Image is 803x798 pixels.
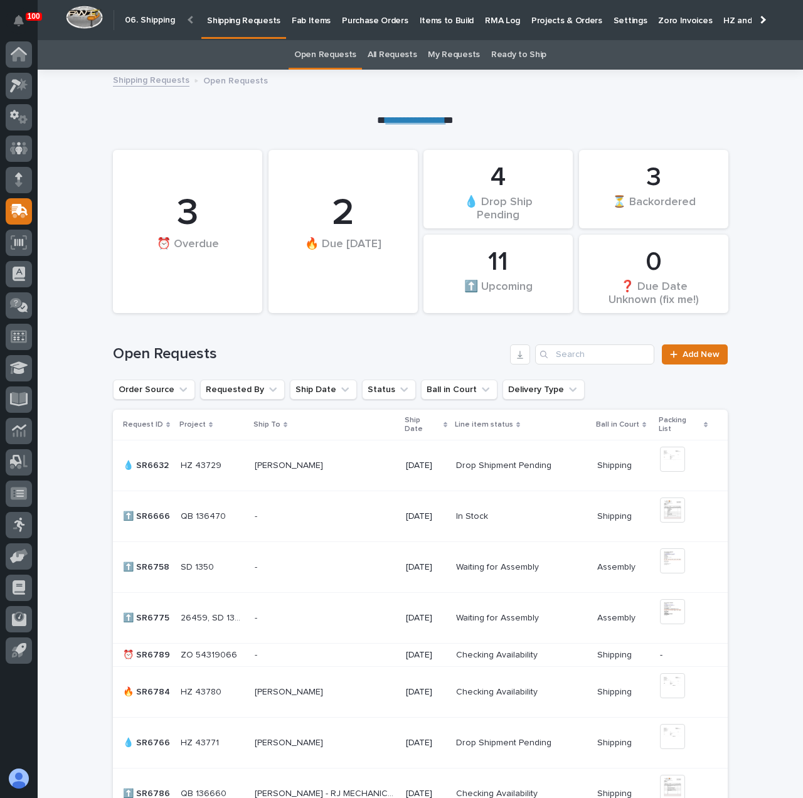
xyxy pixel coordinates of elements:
[113,542,728,593] tr: ⬆️ SR6758⬆️ SR6758 SD 1350SD 1350 -- [DATE]Waiting for AssemblyWaiting for Assembly AssemblyAssembly
[597,560,638,573] p: Assembly
[113,644,728,667] tr: ⏰ SR6789⏰ SR6789 ZO 54319066ZO 54319066 -- [DATE]Checking AvailabilityChecking Availability Shipp...
[255,509,260,522] p: -
[181,509,228,522] p: QB 136470
[113,72,189,87] a: Shipping Requests
[406,460,446,471] p: [DATE]
[421,380,497,400] button: Ball in Court
[406,687,446,698] p: [DATE]
[113,491,728,542] tr: ⬆️ SR6666⬆️ SR6666 QB 136470QB 136470 -- [DATE]In StockIn Stock ShippingShipping
[600,279,707,306] div: ❓ Due Date Unknown (fix me!)
[181,560,216,573] p: SD 1350
[456,458,554,471] p: Drop Shipment Pending
[600,247,707,278] div: 0
[181,684,224,698] p: HZ 43780
[134,237,241,277] div: ⏰ Overdue
[113,667,728,718] tr: 🔥 SR6784🔥 SR6784 HZ 43780HZ 43780 [PERSON_NAME][PERSON_NAME] [DATE]Checking AvailabilityChecking ...
[600,194,707,221] div: ⏳ Backordered
[456,684,540,698] p: Checking Availability
[597,509,634,522] p: Shipping
[28,12,40,21] p: 100
[406,738,446,748] p: [DATE]
[113,440,728,491] tr: 💧 SR6632💧 SR6632 HZ 43729HZ 43729 [PERSON_NAME][PERSON_NAME] [DATE]Drop Shipment PendingDrop Ship...
[16,15,32,35] div: Notifications100
[455,418,513,432] p: Line item status
[113,718,728,769] tr: 💧 SR6766💧 SR6766 HZ 43771HZ 43771 [PERSON_NAME][PERSON_NAME] [DATE]Drop Shipment PendingDrop Ship...
[290,380,357,400] button: Ship Date
[597,735,634,748] p: Shipping
[113,345,505,363] h1: Open Requests
[597,610,638,624] p: Assembly
[368,40,417,70] a: All Requests
[123,458,171,471] p: 💧 SR6632
[255,647,260,661] p: -
[203,73,268,87] p: Open Requests
[123,610,172,624] p: ⬆️ SR6775
[181,735,221,748] p: HZ 43771
[683,350,720,359] span: Add New
[253,418,280,432] p: Ship To
[290,237,396,277] div: 🔥 Due [DATE]
[456,509,491,522] p: In Stock
[406,511,446,522] p: [DATE]
[255,684,326,698] p: [PERSON_NAME]
[255,610,260,624] p: -
[181,647,240,661] p: ZO 54319066
[6,8,32,34] button: Notifications
[181,610,247,624] p: 26459, SD 1353
[123,684,173,698] p: 🔥 SR6784
[405,413,440,437] p: Ship Date
[123,647,173,661] p: ⏰ SR6789
[123,509,173,522] p: ⬆️ SR6666
[406,613,446,624] p: [DATE]
[456,610,541,624] p: Waiting for Assembly
[596,418,639,432] p: Ball in Court
[255,458,326,471] p: [PERSON_NAME]
[255,560,260,573] p: -
[406,562,446,573] p: [DATE]
[123,560,172,573] p: ⬆️ SR6758
[362,380,416,400] button: Status
[125,15,175,26] h2: 06. Shipping
[456,647,540,661] p: Checking Availability
[200,380,285,400] button: Requested By
[113,593,728,644] tr: ⬆️ SR6775⬆️ SR6775 26459, SD 135326459, SD 1353 -- [DATE]Waiting for AssemblyWaiting for Assembly...
[662,344,728,364] a: Add New
[445,162,551,193] div: 4
[181,458,224,471] p: HZ 43729
[406,650,446,661] p: [DATE]
[456,560,541,573] p: Waiting for Assembly
[597,458,634,471] p: Shipping
[290,191,396,236] div: 2
[123,418,163,432] p: Request ID
[456,735,554,748] p: Drop Shipment Pending
[659,413,701,437] p: Packing List
[535,344,654,364] input: Search
[123,735,173,748] p: 💧 SR6766
[597,684,634,698] p: Shipping
[294,40,356,70] a: Open Requests
[445,194,551,221] div: 💧 Drop Ship Pending
[503,380,585,400] button: Delivery Type
[600,162,707,193] div: 3
[660,650,708,661] p: -
[445,279,551,306] div: ⬆️ Upcoming
[6,765,32,792] button: users-avatar
[179,418,206,432] p: Project
[66,6,103,29] img: Workspace Logo
[445,247,551,278] div: 11
[428,40,480,70] a: My Requests
[255,735,326,748] p: [PERSON_NAME]
[597,647,634,661] p: Shipping
[113,380,195,400] button: Order Source
[491,40,546,70] a: Ready to Ship
[134,191,241,236] div: 3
